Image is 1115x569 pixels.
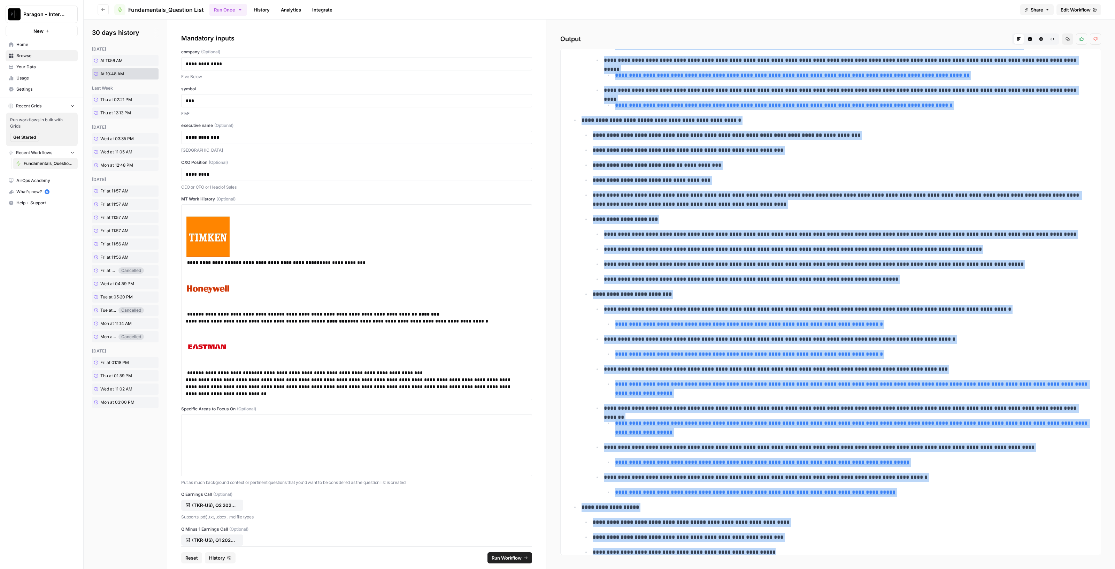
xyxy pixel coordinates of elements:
span: (Optional) [214,122,233,129]
span: Mon at 12:48 PM [100,162,133,168]
button: Recent Grids [6,101,78,111]
span: Wed at 11:05 AM [100,149,132,155]
a: Fundamentals_Question List [114,4,204,15]
a: Fri at 01:18 PM [92,357,144,368]
a: Home [6,39,78,50]
span: Your Data [16,64,75,70]
button: Reset [181,552,202,563]
label: company [181,49,532,55]
span: Usage [16,75,75,81]
a: Thu at 01:59 PM [92,370,144,381]
p: (TKR-US), Q2 2025 Earnings Call, [DATE] 11_00 AM ET.pdf [192,502,237,509]
span: History [209,554,225,561]
span: Thu at 12:13 PM [100,110,131,116]
button: (TKR-US), Q1 2025 Earnings Call, [DATE] 11_00 AM ET.pdf [181,534,243,546]
span: Fundamentals_Question List [128,6,204,14]
div: Cancelled [118,307,144,313]
button: Help + Support [6,197,78,208]
span: Wed at 03:35 PM [100,136,134,142]
p: [GEOGRAPHIC_DATA] [181,147,532,154]
div: Cancelled [118,334,144,340]
span: AirOps Academy [16,177,75,184]
span: Paragon - Internal Usage [23,11,66,18]
button: Run Workflow [487,552,532,563]
a: Fri at 11:57 AM [92,185,144,197]
div: [DATE] [92,176,159,183]
div: What's new? [6,187,77,197]
a: Mon at 12:48 PM [92,160,144,171]
label: CXO Position [181,159,532,166]
span: Share [1031,6,1043,13]
button: History [205,552,236,563]
span: Fri at 11:57 AM [100,201,129,207]
span: (Optional) [229,526,248,532]
span: (Optional) [237,406,256,412]
div: [DATE] [92,46,159,52]
a: Fri at 11:56 AM [92,238,144,250]
span: Mon at 11:14 AM [100,320,132,327]
span: Run Workflow [492,554,522,561]
button: Share [1020,4,1054,15]
p: Supports .pdf, .txt, .docx, .md file types [181,514,532,521]
span: Fri at 11:57 AM [100,228,129,234]
a: Your Data [6,61,78,73]
h2: Output [560,33,1101,45]
a: Wed at 04:59 PM [92,278,144,289]
button: New [6,26,78,36]
span: Settings [16,86,75,92]
button: (TKR-US), Q2 2025 Earnings Call, [DATE] 11_00 AM ET.pdf [181,500,243,511]
a: At 11:56 AM [92,55,144,66]
a: Fri at 11:57 AM [92,199,144,210]
button: Get Started [10,133,39,142]
a: 5 [45,189,49,194]
a: Mon at 11:14 AM [92,318,144,329]
a: Fri at 11:57 AM [92,225,144,236]
img: Paragon - Internal Usage Logo [8,8,21,21]
span: New [33,28,44,35]
span: Fri at 01:18 PM [100,359,129,366]
a: AirOps Academy [6,175,78,186]
a: Wed at 11:05 AM [92,146,144,158]
span: Home [16,41,75,48]
div: last week [92,85,159,91]
a: Settings [6,84,78,95]
div: [DATE] [92,348,159,354]
a: Tue at 02:19 PM [92,305,118,316]
a: Tue at 05:20 PM [92,291,144,303]
button: Workspace: Paragon - Internal Usage [6,6,78,23]
text: 5 [46,190,48,194]
span: Thu at 01:59 PM [100,373,132,379]
a: Fundamentals_Question List [13,158,78,169]
p: Put as much background context or pertinent questions that you'd want to be considered as the que... [181,479,532,486]
span: Wed at 04:59 PM [100,281,134,287]
p: CEO or CFO or Head of Sales [181,184,532,191]
p: (TKR-US), Q1 2025 Earnings Call, [DATE] 11_00 AM ET.pdf [192,537,237,544]
label: symbol [181,86,532,92]
a: Integrate [308,4,337,15]
p: FIVE [181,110,532,117]
span: Edit Workflow [1061,6,1091,13]
span: Reset [185,554,198,561]
span: Fundamentals_Question List [24,160,75,167]
button: Recent Workflows [6,147,78,158]
a: Wed at 03:35 PM [92,133,144,144]
a: Usage [6,73,78,84]
a: Wed at 11:02 AM [92,384,144,395]
a: History [249,4,274,15]
button: What's new? 5 [6,186,78,197]
a: Fri at 11:56 AM [92,252,144,263]
span: Mon at 11:06 AM [100,334,116,340]
h2: 30 days history [92,28,159,38]
span: (Optional) [209,159,228,166]
label: executive name [181,122,532,129]
span: Run workflows in bulk with Grids [10,117,74,129]
span: Tue at 05:20 PM [100,294,133,300]
span: Fri at 11:57 AM [100,214,129,221]
a: Analytics [277,4,305,15]
p: Five Below [181,73,532,80]
a: At 10:48 AM [92,68,144,79]
span: (Optional) [216,196,236,202]
span: Fri at 11:56 AM [100,241,129,247]
span: (Optional) [213,491,232,498]
span: Tue at 02:19 PM [100,307,116,313]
